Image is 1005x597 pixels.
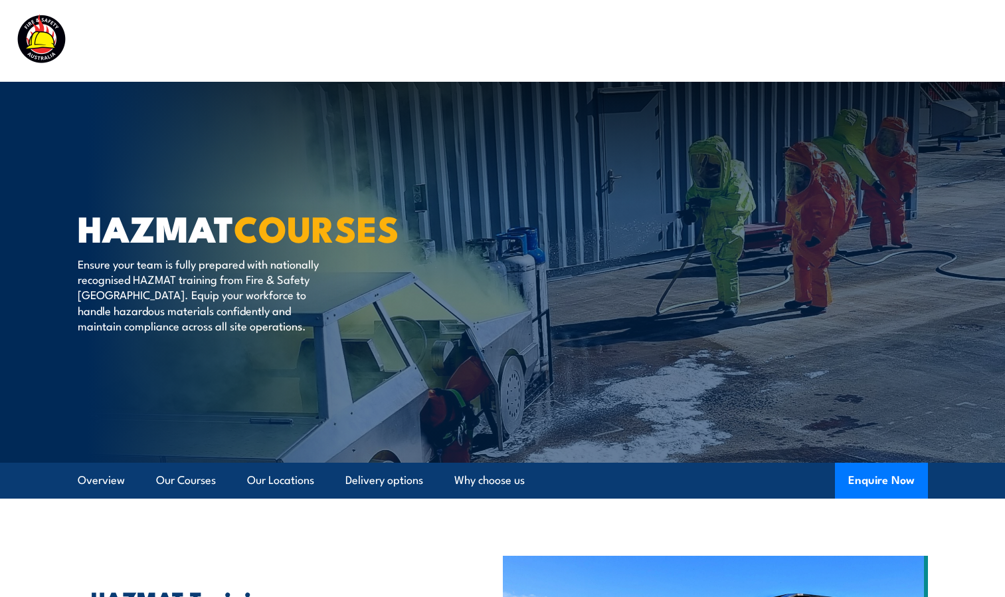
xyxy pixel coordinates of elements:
a: Why choose us [454,463,525,498]
h1: HAZMAT [78,212,406,243]
a: Contact [901,23,943,59]
a: Learner Portal [796,23,871,59]
a: Our Locations [247,463,314,498]
a: Course Calendar [355,23,443,59]
a: Courses [284,23,325,59]
a: Delivery options [345,463,423,498]
p: Ensure your team is fully prepared with nationally recognised HAZMAT training from Fire & Safety ... [78,256,320,334]
a: About Us [660,23,709,59]
a: Overview [78,463,125,498]
a: Emergency Response Services [472,23,630,59]
a: Our Courses [156,463,216,498]
button: Enquire Now [835,463,928,499]
strong: COURSES [234,199,399,255]
a: News [738,23,767,59]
